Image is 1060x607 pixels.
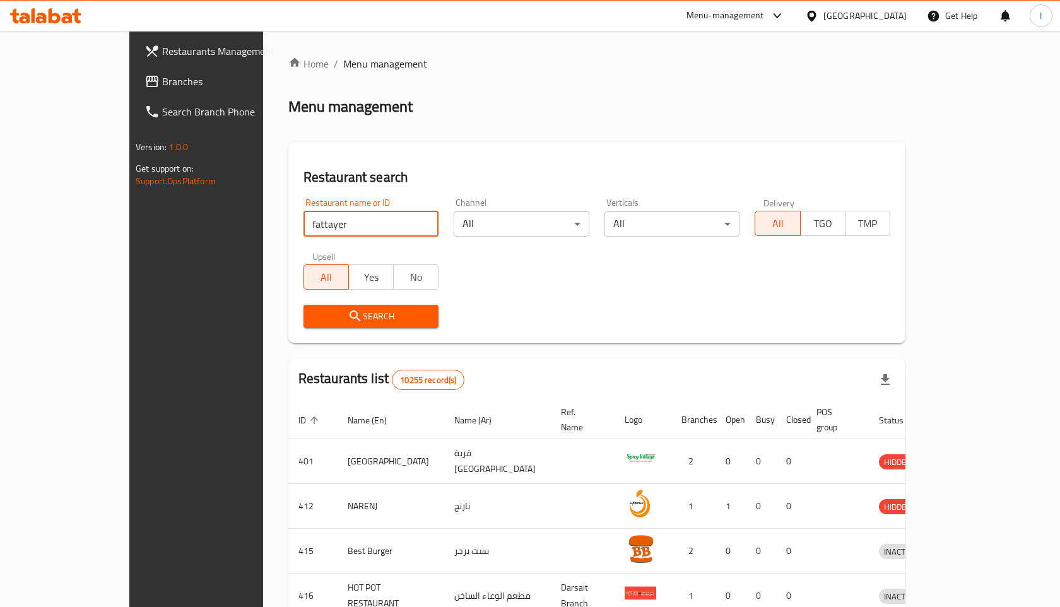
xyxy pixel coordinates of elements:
td: قرية [GEOGRAPHIC_DATA] [444,439,551,484]
td: 0 [746,484,776,529]
th: Logo [615,401,671,439]
div: Total records count [392,370,464,390]
td: Best Burger [338,529,444,574]
span: INACTIVE [879,545,922,559]
button: TMP [845,211,890,236]
td: 1 [671,484,715,529]
div: HIDDEN [879,499,917,514]
img: Best Burger [625,533,656,564]
span: Version: [136,139,167,155]
td: 0 [776,484,806,529]
div: [GEOGRAPHIC_DATA] [823,9,907,23]
span: POS group [816,404,854,435]
span: TMP [851,215,885,233]
span: Name (En) [348,413,403,428]
td: 415 [288,529,338,574]
button: Search [303,305,439,328]
td: 0 [746,529,776,574]
td: 0 [776,439,806,484]
div: HIDDEN [879,454,917,469]
span: Get support on: [136,160,194,177]
span: ID [298,413,322,428]
td: 1 [715,484,746,529]
span: Search [314,309,429,324]
div: All [604,211,740,237]
div: INACTIVE [879,544,922,559]
span: I [1040,9,1042,23]
span: Search Branch Phone [162,104,297,119]
label: Upsell [312,252,336,261]
td: 0 [715,439,746,484]
h2: Restaurant search [303,168,890,187]
div: INACTIVE [879,589,922,604]
td: 0 [746,439,776,484]
td: 2 [671,439,715,484]
nav: breadcrumb [288,56,905,71]
label: Delivery [763,198,795,207]
td: 0 [715,529,746,574]
th: Busy [746,401,776,439]
span: Name (Ar) [454,413,508,428]
span: Menu management [343,56,427,71]
span: 1.0.0 [168,139,188,155]
span: All [309,268,344,286]
span: TGO [806,215,840,233]
button: All [755,211,800,236]
button: No [393,264,439,290]
a: Home [288,56,329,71]
a: Support.OpsPlatform [136,173,216,189]
h2: Menu management [288,97,413,117]
span: HIDDEN [879,500,917,514]
span: Yes [354,268,389,286]
td: [GEOGRAPHIC_DATA] [338,439,444,484]
button: All [303,264,349,290]
span: 10255 record(s) [392,374,464,386]
td: 412 [288,484,338,529]
img: NARENJ [625,488,656,519]
th: Closed [776,401,806,439]
span: All [760,215,795,233]
div: All [454,211,589,237]
span: Branches [162,74,297,89]
li: / [334,56,338,71]
span: Ref. Name [561,404,599,435]
th: Branches [671,401,715,439]
td: بست برجر [444,529,551,574]
a: Search Branch Phone [134,97,307,127]
span: No [399,268,433,286]
button: TGO [800,211,845,236]
span: Status [879,413,920,428]
div: Menu-management [686,8,764,23]
div: Export file [870,365,900,395]
td: NARENJ [338,484,444,529]
span: Restaurants Management [162,44,297,59]
span: INACTIVE [879,589,922,604]
img: Spicy Village [625,443,656,474]
h2: Restaurants list [298,369,465,390]
span: HIDDEN [879,455,917,469]
button: Yes [348,264,394,290]
td: 401 [288,439,338,484]
td: 0 [776,529,806,574]
td: نارنج [444,484,551,529]
th: Open [715,401,746,439]
td: 2 [671,529,715,574]
input: Search for restaurant name or ID.. [303,211,439,237]
a: Restaurants Management [134,36,307,66]
a: Branches [134,66,307,97]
